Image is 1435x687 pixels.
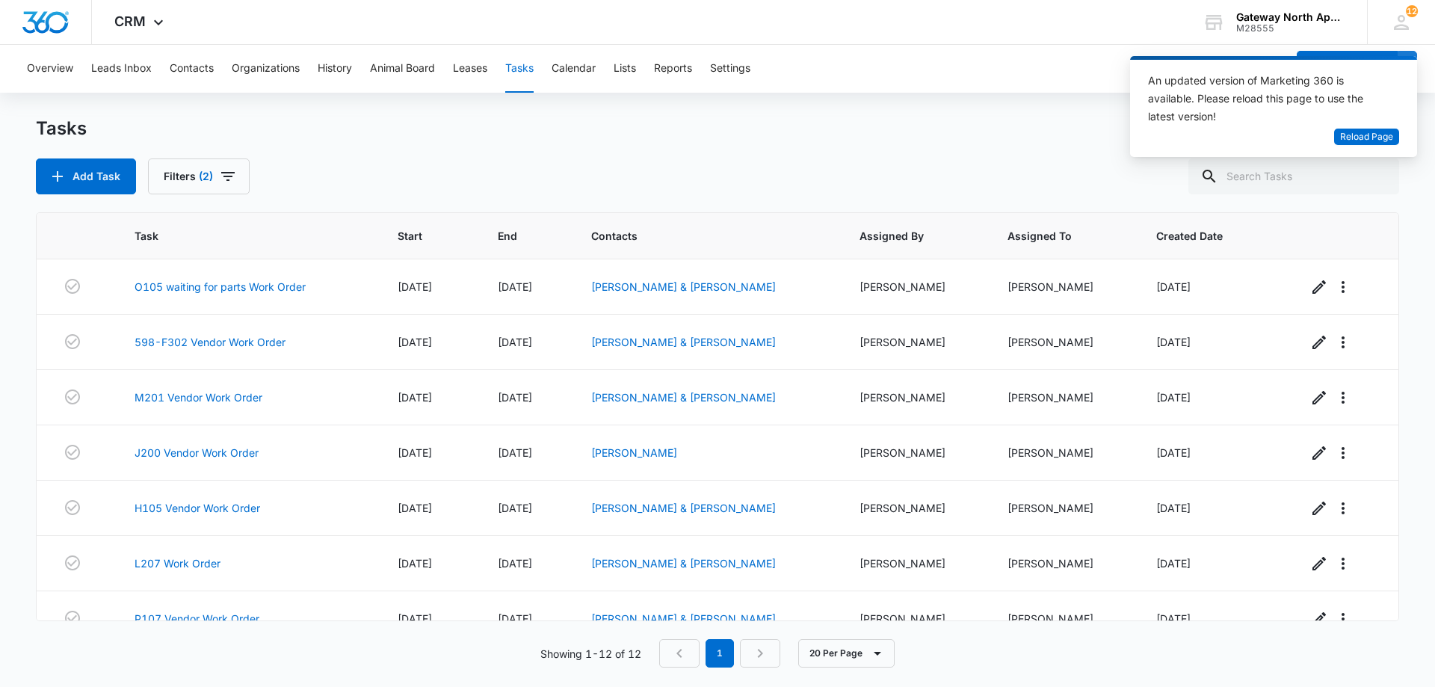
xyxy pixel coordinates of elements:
button: Leases [453,45,487,93]
p: Showing 1-12 of 12 [540,646,641,662]
a: H105 Vendor Work Order [135,500,260,516]
span: [DATE] [398,446,432,459]
span: Assigned To [1007,228,1098,244]
div: [PERSON_NAME] [860,334,972,350]
a: 598-F302 Vendor Work Order [135,334,286,350]
div: [PERSON_NAME] [1007,279,1120,295]
span: [DATE] [498,280,532,293]
div: [PERSON_NAME] [1007,500,1120,516]
div: [PERSON_NAME] [1007,555,1120,571]
div: [PERSON_NAME] [860,555,972,571]
span: [DATE] [398,391,432,404]
button: History [318,45,352,93]
span: CRM [114,13,146,29]
span: [DATE] [498,557,532,570]
div: notifications count [1406,5,1418,17]
span: [DATE] [498,502,532,514]
span: [DATE] [1156,336,1191,348]
button: Organizations [232,45,300,93]
span: [DATE] [398,336,432,348]
span: [DATE] [398,502,432,514]
span: End [498,228,534,244]
button: Contacts [170,45,214,93]
span: [DATE] [1156,280,1191,293]
div: [PERSON_NAME] [1007,445,1120,460]
a: [PERSON_NAME] & [PERSON_NAME] [591,502,776,514]
a: [PERSON_NAME] & [PERSON_NAME] [591,557,776,570]
span: [DATE] [498,336,532,348]
button: Tasks [505,45,534,93]
div: [PERSON_NAME] [860,611,972,626]
span: Reload Page [1340,130,1393,144]
button: Leads Inbox [91,45,152,93]
a: [PERSON_NAME] & [PERSON_NAME] [591,391,776,404]
button: Reports [654,45,692,93]
h1: Tasks [36,117,87,140]
span: Start [398,228,440,244]
div: [PERSON_NAME] [1007,334,1120,350]
span: [DATE] [1156,502,1191,514]
span: [DATE] [498,612,532,625]
input: Search Tasks [1188,158,1399,194]
a: P107 Vendor Work Order [135,611,259,626]
a: M201 Vendor Work Order [135,389,262,405]
a: [PERSON_NAME] & [PERSON_NAME] [591,336,776,348]
nav: Pagination [659,639,780,668]
a: [PERSON_NAME] & [PERSON_NAME] [591,280,776,293]
span: Created Date [1156,228,1250,244]
span: [DATE] [398,557,432,570]
div: account id [1236,23,1345,34]
div: [PERSON_NAME] [1007,611,1120,626]
span: [DATE] [1156,612,1191,625]
span: [DATE] [398,612,432,625]
button: Calendar [552,45,596,93]
em: 1 [706,639,734,668]
a: [PERSON_NAME] [591,446,677,459]
button: Filters(2) [148,158,250,194]
div: account name [1236,11,1345,23]
button: Add Contact [1297,51,1398,87]
button: Reload Page [1334,129,1399,146]
span: [DATE] [398,280,432,293]
span: [DATE] [498,446,532,459]
div: [PERSON_NAME] [860,445,972,460]
a: L207 Work Order [135,555,220,571]
span: [DATE] [1156,557,1191,570]
button: Lists [614,45,636,93]
a: [PERSON_NAME] & [PERSON_NAME] [591,612,776,625]
div: [PERSON_NAME] [860,389,972,405]
div: [PERSON_NAME] [860,279,972,295]
span: [DATE] [1156,391,1191,404]
button: Overview [27,45,73,93]
span: Task [135,228,340,244]
button: Settings [710,45,750,93]
span: (2) [199,171,213,182]
span: [DATE] [498,391,532,404]
div: [PERSON_NAME] [1007,389,1120,405]
span: Contacts [591,228,802,244]
div: An updated version of Marketing 360 is available. Please reload this page to use the latest version! [1148,72,1381,126]
span: [DATE] [1156,446,1191,459]
button: Animal Board [370,45,435,93]
a: O105 waiting for parts Work Order [135,279,306,295]
button: 20 Per Page [798,639,895,668]
a: J200 Vendor Work Order [135,445,259,460]
button: Add Task [36,158,136,194]
span: Assigned By [860,228,950,244]
div: [PERSON_NAME] [860,500,972,516]
span: 12 [1406,5,1418,17]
